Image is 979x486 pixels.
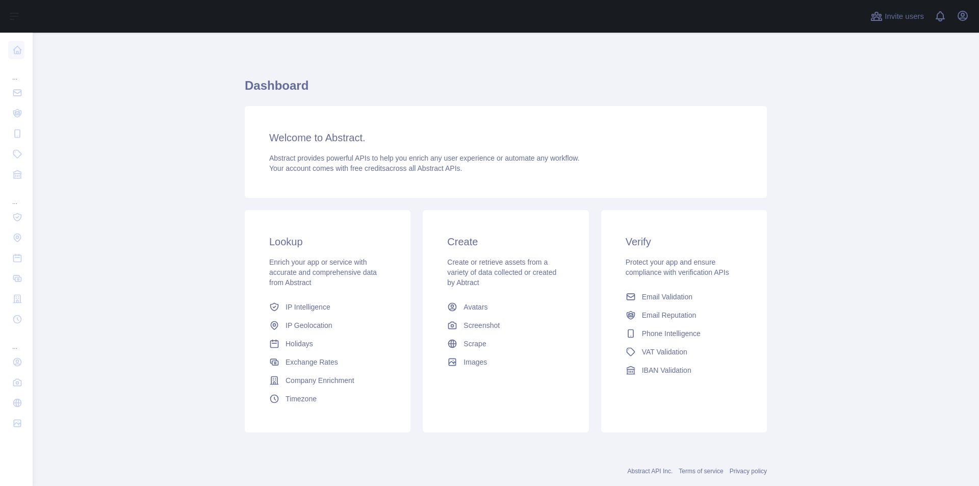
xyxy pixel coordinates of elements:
[265,298,390,316] a: IP Intelligence
[626,258,729,276] span: Protect your app and ensure compliance with verification APIs
[885,11,924,22] span: Invite users
[269,131,742,145] h3: Welcome to Abstract.
[265,353,390,371] a: Exchange Rates
[642,328,701,339] span: Phone Intelligence
[642,365,691,375] span: IBAN Validation
[286,394,317,404] span: Timezone
[269,235,386,249] h3: Lookup
[679,468,723,475] a: Terms of service
[350,164,385,172] span: free credits
[286,339,313,349] span: Holidays
[265,316,390,335] a: IP Geolocation
[269,258,377,287] span: Enrich your app or service with accurate and comprehensive data from Abstract
[622,324,746,343] a: Phone Intelligence
[463,320,500,330] span: Screenshot
[8,61,24,82] div: ...
[622,288,746,306] a: Email Validation
[286,302,330,312] span: IP Intelligence
[622,361,746,379] a: IBAN Validation
[245,78,767,102] h1: Dashboard
[622,343,746,361] a: VAT Validation
[269,154,580,162] span: Abstract provides powerful APIs to help you enrich any user experience or automate any workflow.
[628,468,673,475] a: Abstract API Inc.
[265,371,390,390] a: Company Enrichment
[463,302,487,312] span: Avatars
[463,357,487,367] span: Images
[642,292,692,302] span: Email Validation
[730,468,767,475] a: Privacy policy
[443,353,568,371] a: Images
[642,310,697,320] span: Email Reputation
[622,306,746,324] a: Email Reputation
[269,164,462,172] span: Your account comes with across all Abstract APIs.
[463,339,486,349] span: Scrape
[447,258,556,287] span: Create or retrieve assets from a variety of data collected or created by Abtract
[8,330,24,351] div: ...
[868,8,926,24] button: Invite users
[443,316,568,335] a: Screenshot
[286,375,354,386] span: Company Enrichment
[8,186,24,206] div: ...
[443,335,568,353] a: Scrape
[642,347,687,357] span: VAT Validation
[443,298,568,316] a: Avatars
[286,357,338,367] span: Exchange Rates
[286,320,332,330] span: IP Geolocation
[626,235,742,249] h3: Verify
[265,335,390,353] a: Holidays
[447,235,564,249] h3: Create
[265,390,390,408] a: Timezone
